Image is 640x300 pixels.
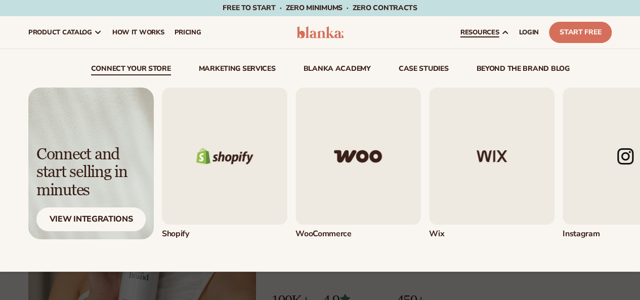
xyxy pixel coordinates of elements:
[429,88,554,239] div: 3 / 5
[36,207,146,231] div: View Integrations
[162,88,287,239] div: 1 / 5
[460,28,499,36] span: resources
[295,88,421,225] img: Woo commerce logo.
[36,146,146,199] div: Connect and start selling in minutes
[455,16,514,49] a: resources
[28,28,92,36] span: product catalog
[199,65,276,75] a: Marketing services
[107,16,169,49] a: How It Works
[514,16,544,49] a: LOGIN
[295,88,421,239] div: 2 / 5
[295,88,421,239] a: Woo commerce logo. WooCommerce
[476,65,569,75] a: beyond the brand blog
[304,65,371,75] a: Blanka Academy
[399,65,449,75] a: case studies
[296,26,344,38] img: logo
[169,16,206,49] a: pricing
[549,22,612,43] a: Start Free
[28,88,154,239] img: Light background with shadow.
[162,88,287,239] a: Shopify logo. Shopify
[91,65,171,75] a: connect your store
[429,88,554,225] img: Wix logo.
[174,28,201,36] span: pricing
[112,28,164,36] span: How It Works
[223,3,417,13] span: Free to start · ZERO minimums · ZERO contracts
[28,88,154,239] a: Light background with shadow. Connect and start selling in minutes View Integrations
[295,229,421,239] div: WooCommerce
[23,16,107,49] a: product catalog
[162,88,287,225] img: Shopify logo.
[519,28,539,36] span: LOGIN
[429,88,554,239] a: Wix logo. Wix
[429,229,554,239] div: Wix
[162,229,287,239] div: Shopify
